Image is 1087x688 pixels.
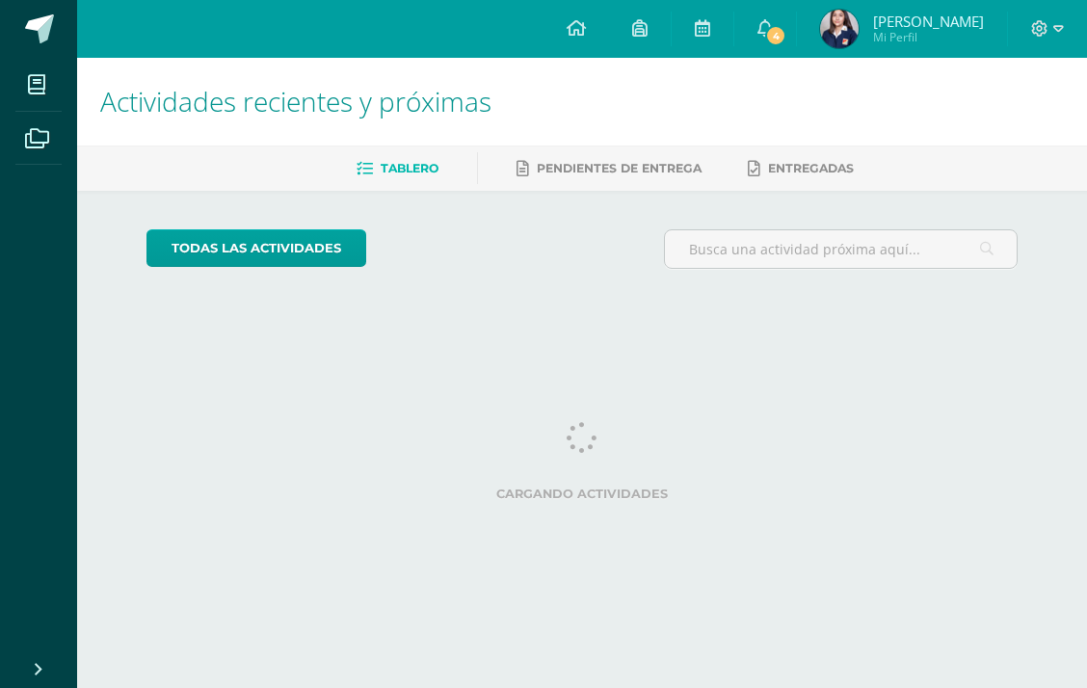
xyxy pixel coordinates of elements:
a: Tablero [357,153,438,184]
input: Busca una actividad próxima aquí... [665,230,1018,268]
span: [PERSON_NAME] [873,12,984,31]
span: Entregadas [768,161,854,175]
span: Actividades recientes y próximas [100,83,491,119]
label: Cargando actividades [146,487,1019,501]
span: Tablero [381,161,438,175]
span: Pendientes de entrega [537,161,702,175]
a: Pendientes de entrega [517,153,702,184]
span: Mi Perfil [873,29,984,45]
span: 4 [765,25,786,46]
img: 146e14d473afb2837e5cf5f345d4b25b.png [820,10,859,48]
a: todas las Actividades [146,229,366,267]
a: Entregadas [748,153,854,184]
